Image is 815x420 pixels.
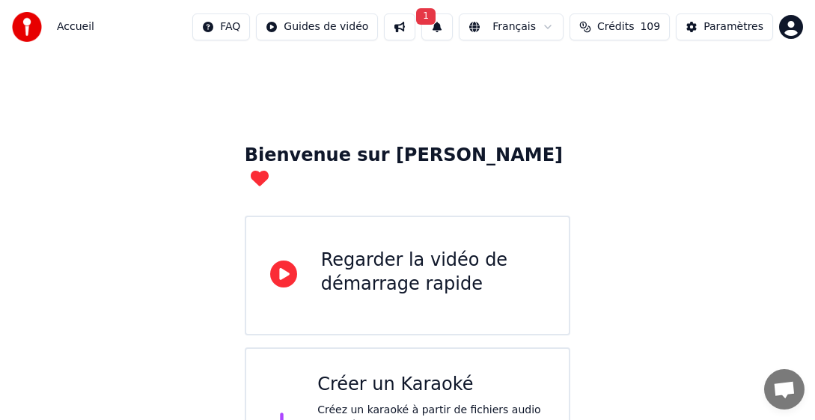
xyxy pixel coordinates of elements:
span: 109 [640,19,660,34]
button: Guides de vidéo [256,13,378,40]
img: youka [12,12,42,42]
button: Paramètres [676,13,773,40]
nav: breadcrumb [57,19,94,34]
button: 1 [421,13,453,40]
div: Bienvenue sur [PERSON_NAME] [245,144,571,192]
div: Regarder la vidéo de démarrage rapide [321,249,546,296]
span: Crédits [597,19,634,34]
div: Ouvrir le chat [764,369,805,410]
span: 1 [416,8,436,25]
button: FAQ [192,13,250,40]
span: Accueil [57,19,94,34]
div: Créer un Karaoké [317,373,545,397]
div: Paramètres [703,19,763,34]
button: Crédits109 [570,13,670,40]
